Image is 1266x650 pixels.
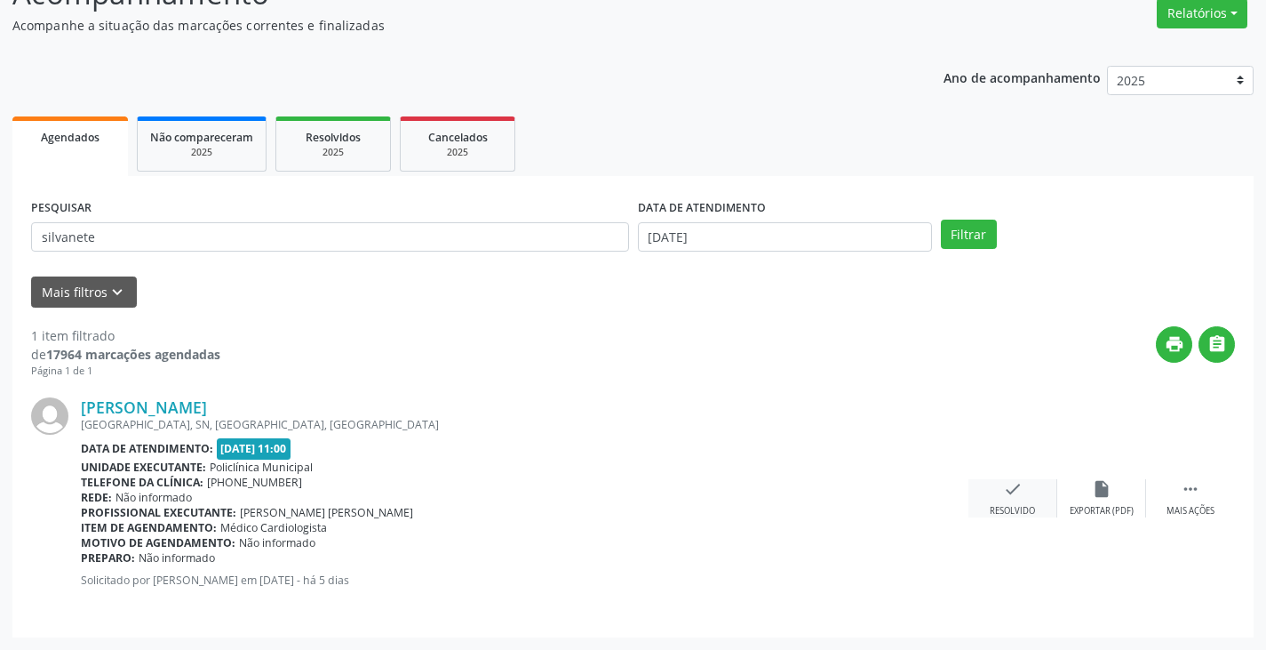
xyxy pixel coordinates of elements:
span: Não compareceram [150,130,253,145]
div: Página 1 de 1 [31,364,220,379]
b: Profissional executante: [81,505,236,520]
span: Não informado [139,550,215,566]
button: print [1156,326,1192,363]
span: Médico Cardiologista [220,520,327,535]
i:  [1207,334,1227,354]
b: Rede: [81,490,112,505]
label: PESQUISAR [31,195,92,222]
strong: 17964 marcações agendadas [46,346,220,363]
span: Não informado [115,490,192,505]
i: keyboard_arrow_down [107,283,127,302]
b: Data de atendimento: [81,441,213,456]
b: Unidade executante: [81,460,206,475]
button:  [1198,326,1235,363]
span: [PERSON_NAME] [PERSON_NAME] [240,505,413,520]
span: [PHONE_NUMBER] [207,475,302,490]
span: Agendados [41,130,100,145]
div: Exportar (PDF) [1070,505,1134,518]
span: [DATE] 11:00 [217,438,291,459]
div: 1 item filtrado [31,326,220,345]
label: DATA DE ATENDIMENTO [638,195,766,222]
b: Telefone da clínica: [81,475,203,490]
i: insert_drive_file [1092,479,1111,499]
a: [PERSON_NAME] [81,397,207,417]
i:  [1181,479,1200,499]
div: Resolvido [990,505,1035,518]
p: Acompanhe a situação das marcações correntes e finalizadas [12,16,881,35]
i: print [1165,334,1184,354]
div: [GEOGRAPHIC_DATA], SN, [GEOGRAPHIC_DATA], [GEOGRAPHIC_DATA] [81,417,968,432]
span: Resolvidos [306,130,361,145]
img: img [31,397,68,435]
p: Ano de acompanhamento [944,66,1101,88]
span: Cancelados [428,130,488,145]
div: Mais ações [1166,505,1214,518]
input: Selecione um intervalo [638,222,932,253]
button: Filtrar [941,220,997,250]
div: 2025 [413,146,502,159]
span: Policlínica Municipal [210,460,313,475]
button: Mais filtroskeyboard_arrow_down [31,277,137,308]
b: Motivo de agendamento: [81,535,235,550]
div: 2025 [289,146,378,159]
span: Não informado [239,535,315,550]
div: 2025 [150,146,253,159]
input: Nome, CNS [31,222,629,253]
i: check [1003,479,1023,499]
b: Item de agendamento: [81,520,217,535]
p: Solicitado por [PERSON_NAME] em [DATE] - há 5 dias [81,573,968,588]
b: Preparo: [81,550,135,566]
div: de [31,345,220,364]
